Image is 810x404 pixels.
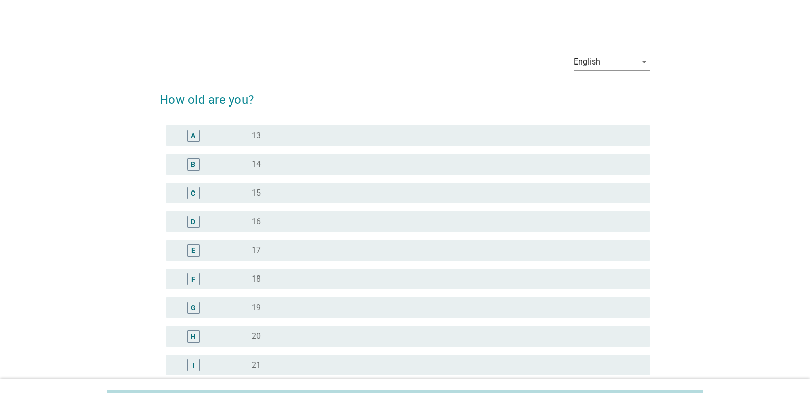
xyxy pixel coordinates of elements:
[252,245,261,256] label: 17
[191,273,195,284] div: F
[638,56,650,68] i: arrow_drop_down
[252,159,261,169] label: 14
[191,216,195,227] div: D
[191,331,196,342] div: H
[191,130,195,141] div: A
[192,359,194,370] div: I
[160,80,650,109] h2: How old are you?
[252,303,261,313] label: 19
[252,217,261,227] label: 16
[191,245,195,256] div: E
[191,302,196,313] div: G
[252,331,261,342] label: 20
[574,57,600,67] div: English
[252,274,261,284] label: 18
[252,188,261,198] label: 15
[191,187,195,198] div: C
[191,159,195,169] div: B
[252,131,261,141] label: 13
[252,360,261,370] label: 21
